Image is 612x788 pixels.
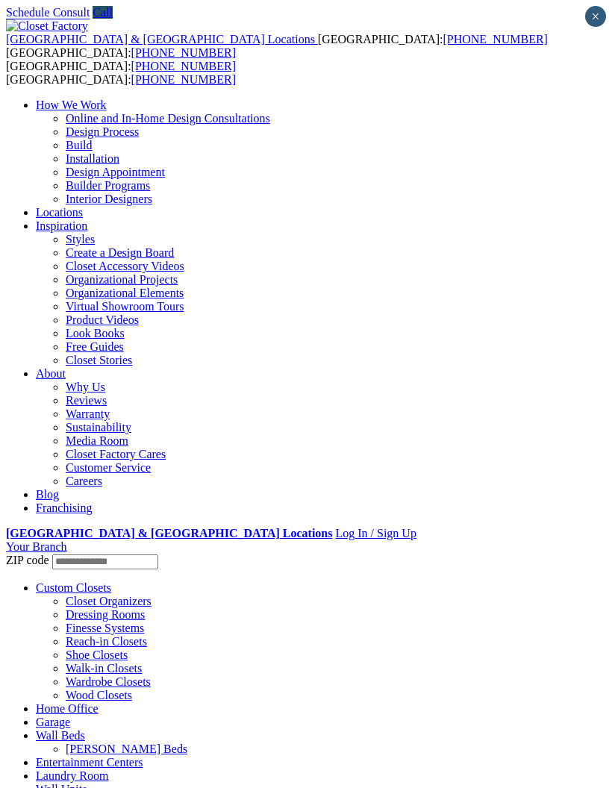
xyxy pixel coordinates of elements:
[131,60,236,72] a: [PHONE_NUMBER]
[131,46,236,59] a: [PHONE_NUMBER]
[36,219,87,232] a: Inspiration
[6,33,318,46] a: [GEOGRAPHIC_DATA] & [GEOGRAPHIC_DATA] Locations
[6,540,66,553] a: Your Branch
[66,742,187,755] a: [PERSON_NAME] Beds
[66,622,144,634] a: Finesse Systems
[6,33,315,46] span: [GEOGRAPHIC_DATA] & [GEOGRAPHIC_DATA] Locations
[66,595,152,607] a: Closet Organizers
[36,206,83,219] a: Locations
[66,381,105,393] a: Why Us
[131,73,236,86] a: [PHONE_NUMBER]
[36,769,108,782] a: Laundry Room
[66,434,128,447] a: Media Room
[66,313,139,326] a: Product Videos
[36,581,111,594] a: Custom Closets
[66,166,165,178] a: Design Appointment
[36,702,99,715] a: Home Office
[66,193,152,205] a: Interior Designers
[66,112,270,125] a: Online and In-Home Design Consultations
[93,6,113,19] a: Call
[335,527,416,540] a: Log In / Sign Up
[66,461,151,474] a: Customer Service
[66,340,124,353] a: Free Guides
[66,635,147,648] a: Reach-in Closets
[66,327,125,340] a: Look Books
[36,98,107,111] a: How We Work
[66,448,166,460] a: Closet Factory Cares
[36,488,59,501] a: Blog
[66,421,131,434] a: Sustainability
[66,260,184,272] a: Closet Accessory Videos
[36,367,66,380] a: About
[52,554,158,569] input: Enter your Zip code
[36,729,85,742] a: Wall Beds
[66,152,119,165] a: Installation
[66,354,132,366] a: Closet Stories
[66,139,93,151] a: Build
[66,675,151,688] a: Wardrobe Closets
[36,716,70,728] a: Garage
[66,407,110,420] a: Warranty
[36,501,93,514] a: Franchising
[66,394,107,407] a: Reviews
[6,19,88,33] img: Closet Factory
[66,246,174,259] a: Create a Design Board
[6,60,236,86] span: [GEOGRAPHIC_DATA]: [GEOGRAPHIC_DATA]:
[6,554,49,566] span: ZIP code
[66,300,184,313] a: Virtual Showroom Tours
[66,689,132,701] a: Wood Closets
[36,756,143,769] a: Entertainment Centers
[585,6,606,27] button: Close
[66,233,95,246] a: Styles
[66,648,128,661] a: Shoe Closets
[66,608,145,621] a: Dressing Rooms
[6,527,332,540] a: [GEOGRAPHIC_DATA] & [GEOGRAPHIC_DATA] Locations
[66,273,178,286] a: Organizational Projects
[66,179,150,192] a: Builder Programs
[66,125,139,138] a: Design Process
[6,33,548,59] span: [GEOGRAPHIC_DATA]: [GEOGRAPHIC_DATA]:
[66,287,184,299] a: Organizational Elements
[66,662,142,675] a: Walk-in Closets
[6,6,90,19] a: Schedule Consult
[66,475,102,487] a: Careers
[443,33,547,46] a: [PHONE_NUMBER]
